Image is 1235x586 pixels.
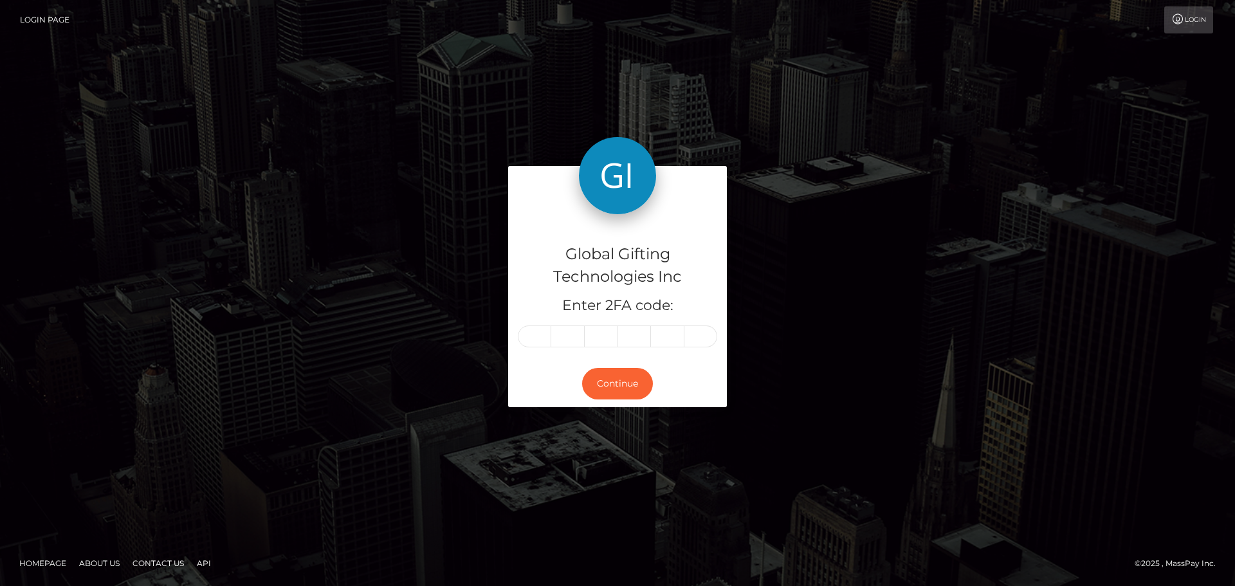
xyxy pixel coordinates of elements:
[127,553,189,573] a: Contact Us
[192,553,216,573] a: API
[1135,556,1225,571] div: © 2025 , MassPay Inc.
[518,296,717,316] h5: Enter 2FA code:
[20,6,69,33] a: Login Page
[14,553,71,573] a: Homepage
[582,368,653,399] button: Continue
[74,553,125,573] a: About Us
[1164,6,1213,33] a: Login
[579,137,656,214] img: Global Gifting Technologies Inc
[518,243,717,288] h4: Global Gifting Technologies Inc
